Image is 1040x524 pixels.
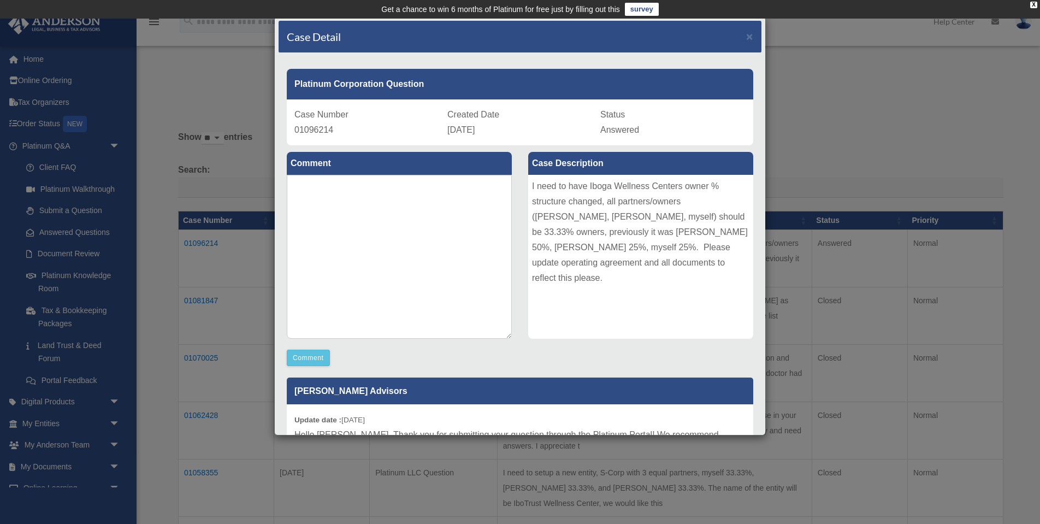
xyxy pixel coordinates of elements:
[287,350,330,366] button: Comment
[294,416,365,424] small: [DATE]
[625,3,659,16] a: survey
[528,152,753,175] label: Case Description
[447,125,475,134] span: [DATE]
[294,125,333,134] span: 01096214
[746,31,753,42] button: Close
[528,175,753,339] div: I need to have Iboga Wellness Centers owner % structure changed, all partners/owners ([PERSON_NAM...
[287,152,512,175] label: Comment
[294,427,746,519] p: Hello [PERSON_NAME], Thank you for submitting your question through the Platinum Portal! We recom...
[746,30,753,43] span: ×
[600,110,625,119] span: Status
[381,3,620,16] div: Get a chance to win 6 months of Platinum for free just by filling out this
[294,416,341,424] b: Update date :
[294,110,348,119] span: Case Number
[600,125,639,134] span: Answered
[1030,2,1037,8] div: close
[447,110,499,119] span: Created Date
[287,29,341,44] h4: Case Detail
[287,69,753,99] div: Platinum Corporation Question
[287,378,753,404] p: [PERSON_NAME] Advisors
